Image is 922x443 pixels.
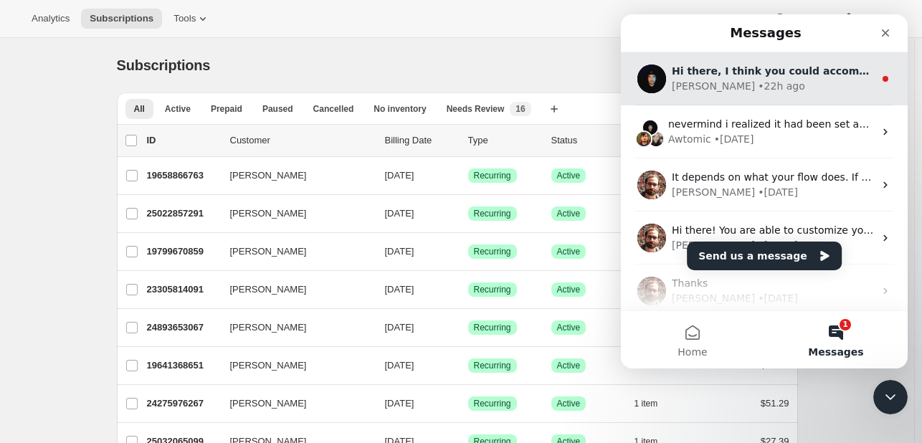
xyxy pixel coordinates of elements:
div: 24893653067[PERSON_NAME][DATE]SuccessRecurringSuccessActive1 item$75.98 [147,318,789,338]
div: 19658866763[PERSON_NAME][DATE]SuccessRecurringSuccessActive2 items$133.89 [147,166,789,186]
div: Type [468,133,540,148]
img: Facundo avatar [14,116,32,133]
button: Analytics [23,9,78,29]
span: [PERSON_NAME] [230,168,307,183]
div: [PERSON_NAME] [51,171,134,186]
div: [PERSON_NAME] [51,224,134,239]
button: Messages [143,297,287,354]
button: Tools [165,9,219,29]
span: [PERSON_NAME] [230,206,307,221]
p: 23305814091 [147,282,219,297]
span: No inventory [374,103,426,115]
p: Customer [230,133,374,148]
div: Awtomic [47,118,90,133]
p: 19799670859 [147,244,219,259]
span: [PERSON_NAME] [230,396,307,411]
div: • [DATE] [137,224,177,239]
button: 1 item [635,394,674,414]
div: • 22h ago [137,65,184,80]
button: [PERSON_NAME] [222,278,365,301]
p: ID [147,133,219,148]
img: Profile image for Brian [16,156,45,185]
span: Active [165,103,191,115]
iframe: Intercom live chat [873,380,908,414]
div: 23305814091[PERSON_NAME][DATE]SuccessRecurringSuccessActive1 item$44.73 [147,280,789,300]
span: [DATE] [385,284,414,295]
span: Settings [856,13,890,24]
span: Active [557,398,581,409]
div: • [DATE] [93,118,133,133]
p: 25022857291 [147,206,219,221]
button: Create new view [543,99,566,119]
span: Needs Review [447,103,505,115]
div: 19641368651[PERSON_NAME][DATE]SuccessRecurringSuccessActive1 item$36.28 [147,356,789,376]
div: [PERSON_NAME] [51,65,134,80]
p: 24893653067 [147,320,219,335]
button: [PERSON_NAME] [222,316,365,339]
p: 19658866763 [147,168,219,183]
span: Recurring [474,398,511,409]
iframe: Intercom live chat [621,14,908,368]
span: Active [557,322,581,333]
button: [PERSON_NAME] [222,240,365,263]
span: Recurring [474,170,511,181]
span: [DATE] [385,170,414,181]
img: Emily avatar [27,116,44,133]
span: [DATE] [385,398,414,409]
span: Subscriptions [90,13,153,24]
button: Settings [833,9,899,29]
span: [PERSON_NAME] [230,358,307,373]
span: Recurring [474,322,511,333]
img: Profile image for Brian [16,209,45,238]
span: Active [557,208,581,219]
span: 1 item [635,398,658,409]
span: [DATE] [385,360,414,371]
img: Profile image for Brian [16,262,45,291]
div: 24275976267[PERSON_NAME][DATE]SuccessRecurringSuccessActive1 item$51.29 [147,394,789,414]
button: Subscriptions [81,9,162,29]
span: nevermind i realized it had been set as a bundle when i copied initially from another product [47,104,513,115]
span: Analytics [32,13,70,24]
span: [PERSON_NAME] [230,282,307,297]
button: Send us a message [66,227,221,256]
span: 16 [515,103,525,115]
span: Tools [174,13,196,24]
div: [PERSON_NAME] [51,277,134,292]
span: Thanks [51,263,87,275]
span: Active [557,246,581,257]
p: 24275976267 [147,396,219,411]
span: Recurring [474,246,511,257]
span: Active [557,360,581,371]
p: Billing Date [385,133,457,148]
div: • [DATE] [137,277,177,292]
span: [PERSON_NAME] [230,244,307,259]
div: IDCustomerBilling DateTypeStatusItemsTotal [147,133,789,148]
span: Active [557,284,581,295]
div: • [DATE] [137,171,177,186]
div: 19799670859[PERSON_NAME][DATE]SuccessRecurringSuccessActive4 items$61.73 [147,242,789,262]
span: Recurring [474,360,511,371]
img: Adrian avatar [21,105,38,122]
button: [PERSON_NAME] [222,164,365,187]
button: [PERSON_NAME] [222,354,365,377]
span: $51.29 [761,398,789,409]
button: Help [764,9,830,29]
span: [DATE] [385,322,414,333]
button: [PERSON_NAME] [222,392,365,415]
p: 19641368651 [147,358,219,373]
span: Paused [262,103,293,115]
span: Recurring [474,284,511,295]
span: Home [57,333,86,343]
span: Recurring [474,208,511,219]
span: [DATE] [385,246,414,257]
span: Cancelled [313,103,354,115]
span: Messages [187,333,242,343]
span: All [134,103,145,115]
span: Prepaid [211,103,242,115]
span: Subscriptions [117,57,211,73]
span: Active [557,170,581,181]
p: Status [551,133,623,148]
